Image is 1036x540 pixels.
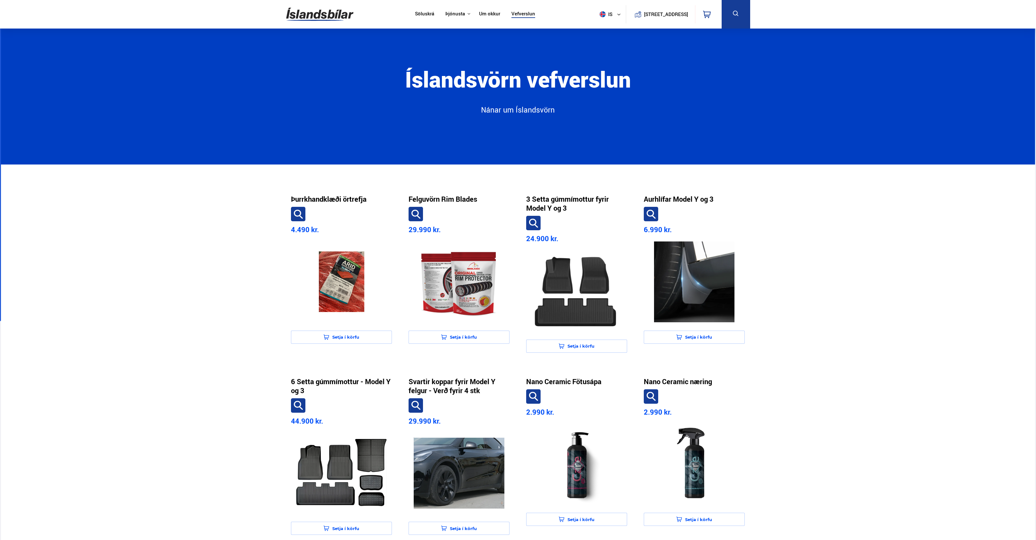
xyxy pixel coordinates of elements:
button: [STREET_ADDRESS] [647,12,686,17]
button: Setja í körfu [409,522,510,535]
img: product-image-5 [414,433,504,514]
span: 29.990 kr. [409,225,441,234]
img: product-image-4 [296,433,387,514]
a: Svartir koppar fyrir Model Y felgur - Verð fyrir 4 stk [409,377,510,395]
a: Um okkur [479,11,500,18]
a: product-image-0 [291,238,392,327]
button: Setja í körfu [526,513,627,526]
button: is [597,5,626,24]
button: Setja í körfu [291,522,392,535]
a: product-image-5 [409,429,510,519]
a: product-image-7 [644,420,745,510]
span: 6.990 kr. [644,225,672,234]
a: 3 Setta gúmmímottur fyrir Model Y og 3 [526,195,627,213]
span: 4.490 kr. [291,225,319,234]
span: 2.990 kr. [644,407,672,417]
img: product-image-1 [414,241,504,322]
span: 2.990 kr. [526,407,554,417]
a: product-image-6 [526,420,627,510]
a: 6 Setta gúmmímottur - Model Y og 3 [291,377,392,395]
span: 29.990 kr. [409,416,441,426]
a: Nano Ceramic Fötusápa [526,377,601,386]
img: svg+xml;base64,PHN2ZyB4bWxucz0iaHR0cDovL3d3dy53My5vcmcvMjAwMC9zdmciIHdpZHRoPSI1MTIiIGhlaWdodD0iNT... [600,11,606,17]
button: Setja í körfu [644,331,745,344]
button: Setja í körfu [526,340,627,353]
a: Söluskrá [415,11,434,18]
span: 44.900 kr. [291,416,323,426]
a: Aurhlífar Model Y og 3 [644,195,714,204]
a: Felguvörn Rim Blades [409,195,477,204]
span: 24.900 kr. [526,234,558,243]
h1: Íslandsvörn vefverslun [344,67,692,105]
img: G0Ugv5HjCgRt.svg [286,4,353,25]
img: product-image-7 [649,424,740,505]
a: product-image-4 [291,429,392,519]
a: Nánar um Íslandsvörn [379,105,657,121]
button: Þjónusta [445,11,465,17]
img: product-image-0 [296,241,387,322]
span: is [597,11,613,17]
img: product-image-2 [531,250,622,331]
a: product-image-2 [526,247,627,336]
a: product-image-1 [409,238,510,327]
a: Þurrkhandklæði örtrefja [291,195,367,204]
button: Setja í körfu [409,331,510,344]
img: product-image-6 [531,424,622,505]
a: [STREET_ADDRESS] [629,5,692,23]
img: product-image-3 [649,241,740,322]
button: Setja í körfu [291,331,392,344]
button: Setja í körfu [644,513,745,526]
a: Nano Ceramic næring [644,377,712,386]
a: Vefverslun [511,11,535,18]
a: product-image-3 [644,238,745,327]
